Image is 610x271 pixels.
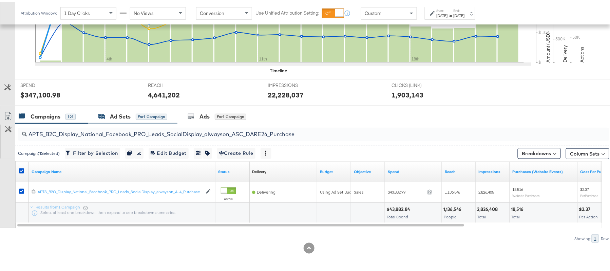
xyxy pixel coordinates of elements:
[562,43,568,61] text: Delivery
[388,188,425,193] span: $43,882.79
[136,112,167,118] div: for 1 Campaign
[388,167,439,173] a: The total amount spent to date.
[252,167,266,173] a: Reflects the ability of your Ad Campaign to achieve delivery based on ad states, schedule and bud...
[448,11,454,16] strong: to
[354,167,382,173] a: Your campaign's objective.
[365,8,381,15] span: Custom
[320,167,348,173] a: The maximum amount you're willing to spend on your ads, on average each day or over the lifetime ...
[215,112,246,118] div: for 1 Campaign
[65,146,120,157] button: Filter by Selection
[601,235,609,239] div: Row
[579,204,593,211] div: $2.37
[38,187,202,193] a: APTS_B2C_Display_National_Facebook_PRO_Leads_SocialDisplay_alwayson_A...4_Purchase
[566,147,609,158] button: Column Sets
[20,80,71,87] span: SPEND
[545,31,551,61] text: Amount (USD)
[513,192,540,196] sub: Website Purchases
[148,80,199,87] span: REACH
[199,111,210,119] div: Ads
[221,195,236,199] label: Active
[20,9,57,14] div: Attribution Window:
[148,88,180,98] div: 4,641,202
[31,111,60,119] div: Campaigns
[580,192,598,196] sub: Per Purchase
[387,213,408,218] span: Total Spend
[454,11,465,17] div: [DATE]
[574,235,592,239] div: Showing:
[64,8,90,15] span: 1 Day Clicks
[67,147,118,156] span: Filter by Selection
[392,88,423,98] div: 1,903,143
[443,204,464,211] div: 1,136,546
[579,45,585,61] text: Actions
[255,8,319,15] label: Use Unified Attribution Setting:
[579,213,598,218] span: Per Action
[445,167,473,173] a: The number of people your ad was served to.
[320,188,358,193] div: Using Ad Set Budget
[512,213,520,218] span: Total
[257,188,275,193] span: Delivering
[479,188,494,193] span: 2,826,405
[65,112,76,118] div: 121
[151,147,187,156] span: Edit Budget
[149,146,189,157] button: Edit Budget
[479,167,507,173] a: The number of times your ad was served. On mobile apps an ad is counted as served the first time ...
[454,7,465,11] label: End:
[354,188,364,193] span: Sales
[437,11,448,17] div: [DATE]
[418,12,424,14] span: ↑
[200,8,224,15] span: Conversion
[110,111,131,119] div: Ad Sets
[218,167,247,173] a: Shows the current state of your Ad Campaign.
[518,146,561,157] button: Breakdowns
[27,123,555,137] input: Search Campaigns by Name, ID or Objective
[513,167,575,173] a: The number of times a purchase was made tracked by your Custom Audience pixel on your website aft...
[477,204,500,211] div: 2,826,408
[268,88,304,98] div: 22,228,037
[386,204,412,211] div: $43,882.84
[445,188,460,193] span: 1,136,546
[20,88,60,98] div: $347,100.98
[511,204,526,211] div: 18,516
[513,185,523,190] span: 18,516
[219,147,253,156] span: Create Rule
[32,167,213,173] a: Your campaign name.
[580,185,589,190] span: $2.37
[478,213,486,218] span: Total
[444,213,457,218] span: People
[270,66,287,72] div: Timeline
[217,146,255,157] button: Create Rule
[18,149,60,155] div: Campaign ( 1 Selected)
[268,80,319,87] span: IMPRESSIONS
[392,80,442,87] span: CLICKS (LINK)
[134,8,154,15] span: No Views
[252,167,266,173] div: Delivery
[437,7,448,11] label: Start:
[592,233,599,241] div: 1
